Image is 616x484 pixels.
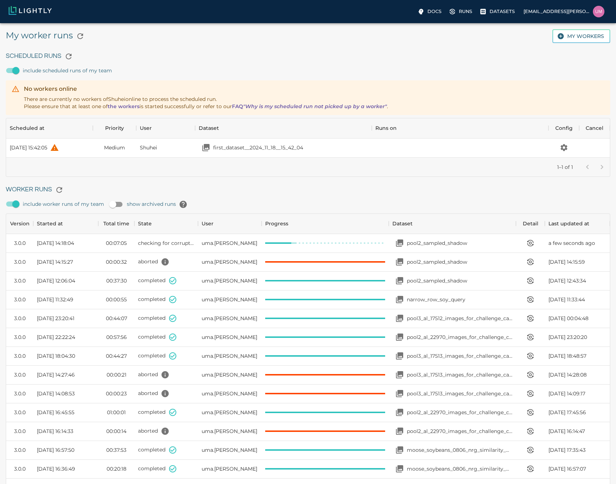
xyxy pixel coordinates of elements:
span: [DATE] 16:45:55 [37,409,74,416]
span: [DATE] 18:04:30 [37,352,75,360]
div: 3.0.0 [14,390,26,397]
div: State [134,213,198,234]
div: Cancel [586,118,603,138]
button: No new images to process in input datasource '/input_mount/input_datasource_poolb/'! All images h... [158,255,172,269]
button: State set to COMPLETED [165,443,180,457]
div: Dataset [195,118,372,138]
a: Open your dataset first_dataset__2024_11_18__15_42_04first_dataset__2024_11_18__15_42_04 [199,140,303,155]
a: Open your dataset pool3_al_17513_images_for_challenge_case_miningpool3_al_17513_images_for_challe... [392,349,512,363]
span: uma.govindarajan@bluerivertech.com (BlueRiverTech) [202,258,257,266]
button: View worker run detail [523,330,538,344]
div: Scheduled at [6,118,93,138]
span: completed [138,277,165,284]
p: Datasets [490,8,515,15]
span: [DATE] 16:57:50 [37,446,74,454]
div: Runs on [375,118,397,138]
button: Open your dataset pool2_sampled_shadow [392,273,407,288]
time: 00:00:14 [106,428,126,435]
a: Open your dataset pool2_al_22970_images_for_challenge_case_miningpool2_al_22970_images_for_challe... [392,424,512,438]
span: Shuhei Takahashi (BlueRiverTech) [140,144,157,151]
time: 01:00:01 [107,409,126,416]
div: Priority [105,118,124,138]
span: [DATE] 22:22:24 [37,334,75,341]
div: Started at [33,213,98,234]
button: View worker run detail [523,349,538,363]
button: View worker run detail [523,462,538,476]
div: Total time [103,213,129,234]
div: Cancel [579,118,610,138]
div: State [138,213,152,234]
time: 00:00:23 [106,390,127,397]
button: View worker run detail [523,255,538,269]
div: Detail [516,213,545,234]
span: completed [138,352,165,359]
span: [DATE] 16:57:07 [548,465,586,472]
time: 00:00:21 [107,371,126,378]
p: pool2_al_22970_images_for_challenge_case_mining_with_metadata [407,334,512,341]
div: 3.0.0 [14,296,26,303]
span: uma.govindarajan@bluerivertech.com (BlueRiverTech) [202,390,257,397]
a: Open your dataset pool2_al_22970_images_for_challenge_case_mining_with_metadatapool2_al_22970_ima... [392,330,512,344]
button: Open your dataset moose_soybeans_0806_nrg_similarity_with_less_tiling_2000_with_tile_diversity [392,443,407,457]
p: pool2_sampled_shadow [407,277,467,284]
button: State set to COMPLETED [165,349,180,363]
span: show archived runs [127,197,190,212]
div: Version [10,213,30,234]
div: Runs on [372,118,548,138]
label: Docs [416,6,444,17]
span: completed [138,465,165,472]
div: 3.0.0 [14,315,26,322]
button: View worker run detail [523,443,538,457]
div: 3.0.0 [14,352,26,360]
button: State set to COMPLETED [165,462,180,476]
span: aborted [138,371,158,378]
a: Open your dataset pool2_sampled_shadowpool2_sampled_shadow [392,255,467,269]
div: Progress [262,213,389,234]
span: [DATE] 12:06:04 [37,277,75,284]
a: Open your dataset pool3_al_17513_images_for_challenge_case_miningpool3_al_17513_images_for_challe... [392,386,512,401]
button: View worker run detail [523,311,538,326]
div: User [202,213,214,234]
div: Version [6,213,33,234]
div: Progress [265,213,288,234]
span: checking for corrupt images [138,240,211,246]
span: [DATE] 14:18:04 [37,239,74,247]
span: include worker runs of my team [23,200,104,208]
time: 00:00:55 [106,296,127,303]
button: View worker run detail [523,236,538,250]
span: [DATE] 14:27:46 [37,371,75,378]
a: Open your dataset moose_soybeans_0806_nrg_similarity_with_less_tiling_2000_wo_tile_diversitymoose... [392,462,512,476]
a: Open your dataset pool2_sampled_shadowpool2_sampled_shadow [392,273,467,288]
p: pool2_al_22970_images_for_challenge_case_mining [407,428,512,435]
div: Scheduled at [10,118,44,138]
h6: Worker Runs [6,183,610,197]
button: View worker run detail [523,424,538,438]
div: 3.0.0 [14,465,26,472]
div: 3.0.0 [14,239,26,247]
span: [DATE] 14:08:53 [37,390,75,397]
span: uma.govindarajan@bluerivertech.com (BlueRiverTech) [202,371,257,378]
p: [EMAIL_ADDRESS][PERSON_NAME][DOMAIN_NAME] [524,8,590,15]
span: [DATE] 23:20:20 [548,334,587,341]
button: Open your dataset pool3_al_17513_images_for_challenge_case_mining [392,386,407,401]
label: Runs [447,6,475,17]
a: Open your dataset pool2_sampled_shadowpool2_sampled_shadow [392,236,467,250]
button: Open your dataset pool2_al_22970_images_for_challenge_case_mining_with_metadata [392,330,407,344]
button: My workers [552,29,610,43]
p: pool2_sampled_shadow [407,239,467,247]
label: [EMAIL_ADDRESS][PERSON_NAME][DOMAIN_NAME]uma.govindarajan@bluerivertech.com [521,4,607,20]
button: Open your dataset pool3_al_17513_images_for_challenge_case_mining [392,349,407,363]
i: "Why is my scheduled run not picked up by a worker" [243,103,387,110]
button: View worker run detail [523,386,538,401]
div: Dataset [199,118,219,138]
div: 3.0.0 [14,277,26,284]
button: Open your dataset narrow_row_soy_query [392,292,407,307]
button: View worker run detail [523,273,538,288]
span: aborted [138,258,158,265]
button: All 17513 images have been flagged as corrupt. 17513 images raised UnidentifiedImageError. For ex... [158,368,172,382]
span: [DATE] 14:09:17 [548,390,585,397]
p: moose_soybeans_0806_nrg_similarity_with_less_tiling_2000_wo_tile_diversity [407,465,512,472]
span: include scheduled runs of my team [23,67,112,74]
span: [DATE] 00:04:48 [548,315,589,322]
p: pool3_al_17512_images_for_challenge_case_mining_with_metadata [407,315,512,322]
